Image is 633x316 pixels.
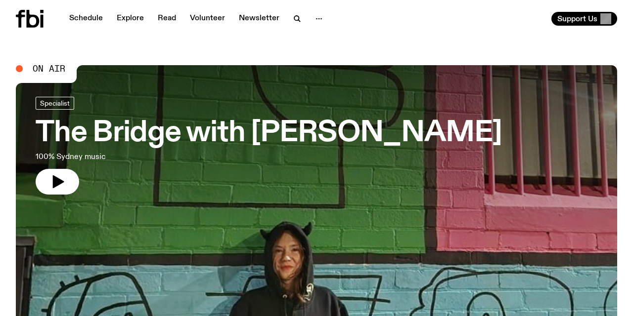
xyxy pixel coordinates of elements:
a: Explore [111,12,150,26]
span: Specialist [40,99,70,107]
span: On Air [33,64,65,73]
h3: The Bridge with [PERSON_NAME] [36,119,502,147]
a: Volunteer [184,12,231,26]
button: Support Us [551,12,617,26]
a: Newsletter [233,12,285,26]
span: Support Us [557,14,597,23]
a: Schedule [63,12,109,26]
a: Read [152,12,182,26]
p: 100% Sydney music [36,151,289,163]
a: Specialist [36,97,74,110]
a: The Bridge with [PERSON_NAME]100% Sydney music [36,97,502,195]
